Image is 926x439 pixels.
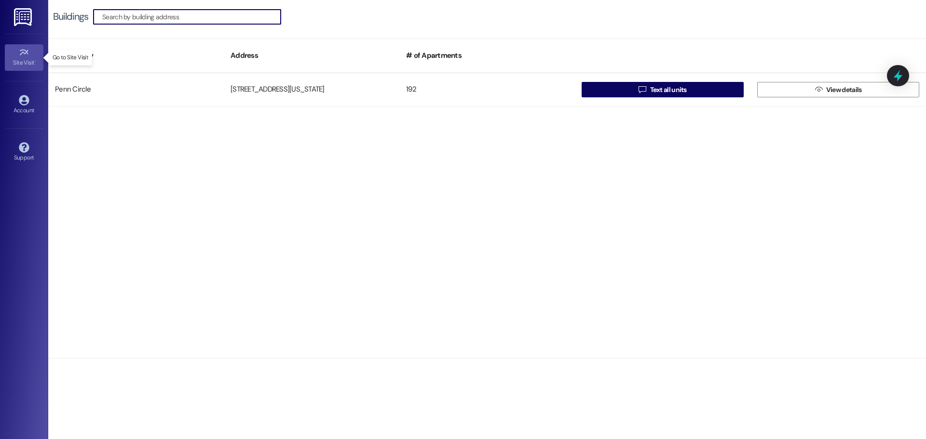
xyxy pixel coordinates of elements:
[639,86,646,93] i: 
[224,80,399,99] div: [STREET_ADDRESS][US_STATE]
[5,44,43,70] a: Site Visit •
[14,8,34,26] img: ResiDesk Logo
[53,53,88,62] p: Go to Site Visit
[399,44,575,67] div: # of Apartments
[35,58,36,65] span: •
[102,10,281,24] input: Search by building address
[757,82,919,97] button: View details
[48,44,224,67] div: Community
[826,85,862,95] span: View details
[53,12,88,22] div: Buildings
[224,44,399,67] div: Address
[815,86,822,93] i: 
[5,92,43,118] a: Account
[582,82,744,97] button: Text all units
[5,139,43,165] a: Support
[650,85,687,95] span: Text all units
[48,80,224,99] div: Penn Circle
[399,80,575,99] div: 192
